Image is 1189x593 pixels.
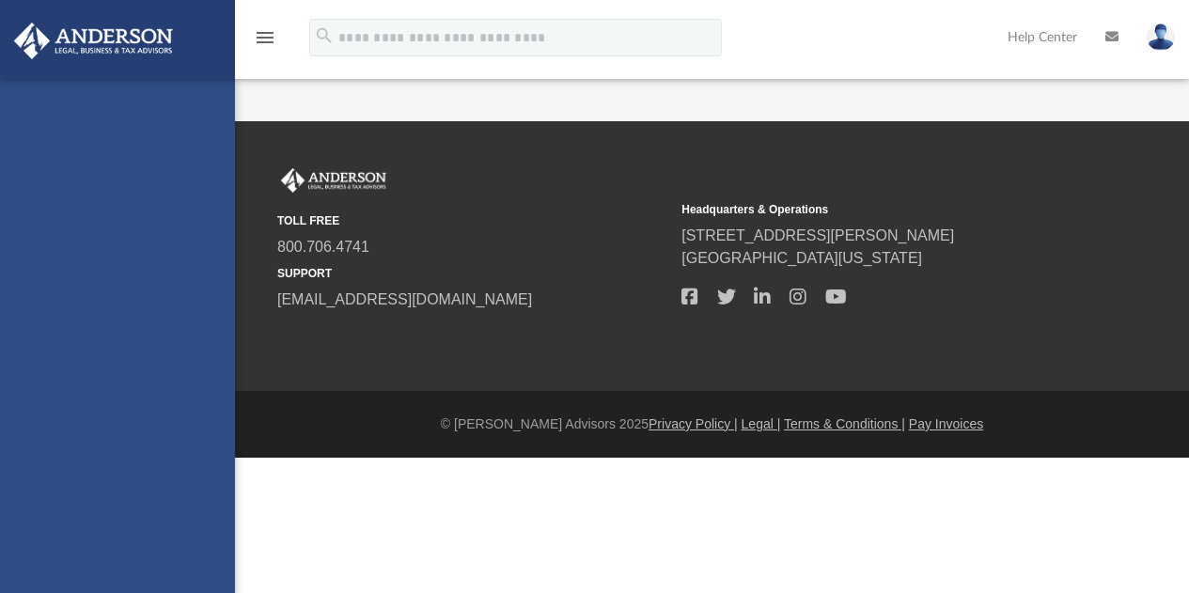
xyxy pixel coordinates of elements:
small: TOLL FREE [277,212,668,229]
i: menu [254,26,276,49]
img: Anderson Advisors Platinum Portal [277,168,390,193]
div: © [PERSON_NAME] Advisors 2025 [235,414,1189,434]
a: Legal | [742,416,781,431]
img: User Pic [1147,23,1175,51]
a: Privacy Policy | [649,416,738,431]
img: Anderson Advisors Platinum Portal [8,23,179,59]
small: SUPPORT [277,265,668,282]
a: Terms & Conditions | [784,416,905,431]
a: [EMAIL_ADDRESS][DOMAIN_NAME] [277,291,532,307]
i: search [314,25,335,46]
a: [STREET_ADDRESS][PERSON_NAME] [681,227,954,243]
a: 800.706.4741 [277,239,369,255]
a: Pay Invoices [909,416,983,431]
small: Headquarters & Operations [681,201,1072,218]
a: [GEOGRAPHIC_DATA][US_STATE] [681,250,922,266]
a: menu [254,36,276,49]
